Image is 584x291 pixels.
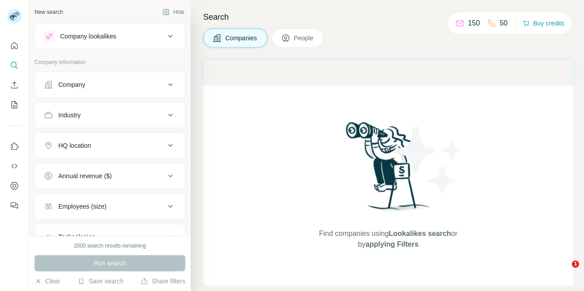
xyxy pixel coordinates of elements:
span: applying Filters [366,240,418,248]
div: Company [58,80,85,89]
p: 50 [500,18,508,29]
button: Hide [156,5,191,19]
iframe: Intercom live chat [553,261,575,282]
button: My lists [7,97,22,113]
button: Annual revenue ($) [35,165,185,187]
button: Technologies [35,226,185,248]
p: Company information [35,58,185,66]
button: Company lookalikes [35,26,185,47]
span: Companies [225,34,258,43]
button: Quick start [7,38,22,54]
button: Share filters [141,277,185,286]
div: Technologies [58,232,95,241]
button: Company [35,74,185,95]
p: 150 [468,18,480,29]
img: Surfe Illustration - Stars [388,120,469,200]
button: Employees (size) [35,196,185,217]
button: Dashboard [7,178,22,194]
span: People [294,34,314,43]
span: 1 [572,261,579,268]
button: Enrich CSV [7,77,22,93]
div: 2000 search results remaining [74,242,146,250]
span: Lookalikes search [389,230,451,237]
button: Feedback [7,197,22,214]
button: Use Surfe API [7,158,22,174]
button: Buy credits [523,17,564,30]
img: Surfe Illustration - Woman searching with binoculars [342,120,435,219]
button: Clear [35,277,60,286]
div: Employees (size) [58,202,106,211]
iframe: Banner [203,60,573,84]
div: Industry [58,111,81,120]
button: Search [7,57,22,73]
div: Annual revenue ($) [58,171,112,180]
div: HQ location [58,141,91,150]
button: Use Surfe on LinkedIn [7,138,22,154]
button: HQ location [35,135,185,156]
h4: Search [203,11,573,23]
button: Save search [78,277,123,286]
button: Industry [35,104,185,126]
div: New search [35,8,63,16]
div: Company lookalikes [60,32,116,41]
span: Find companies using or by [316,228,460,250]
